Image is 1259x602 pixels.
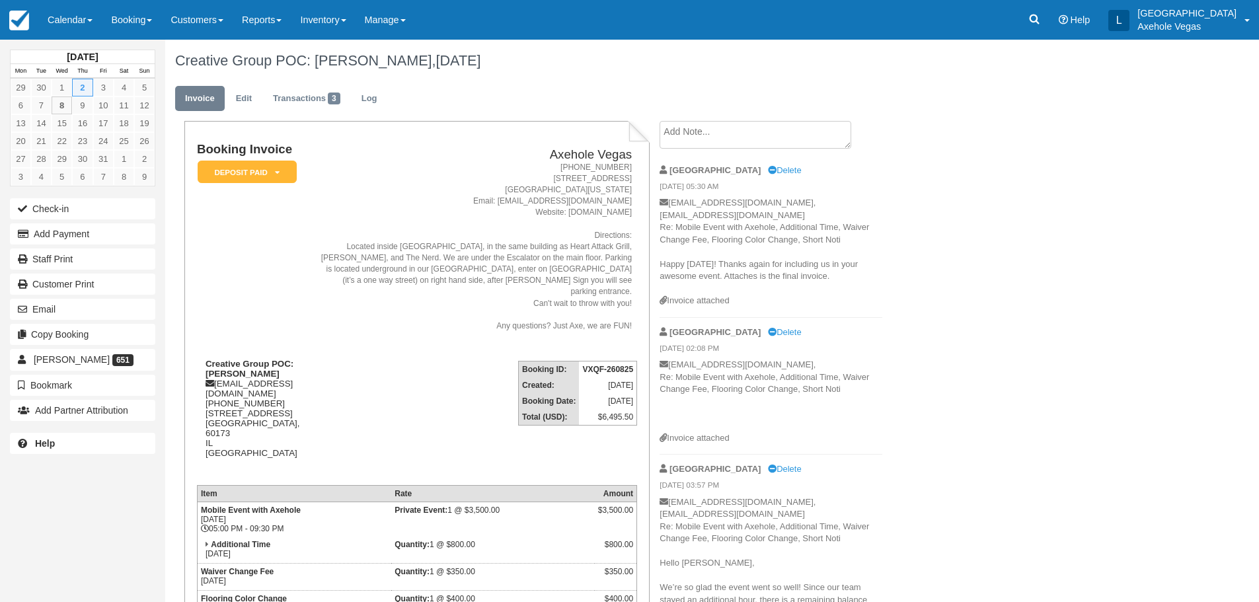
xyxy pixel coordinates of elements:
[114,150,134,168] a: 1
[10,375,155,396] button: Bookmark
[31,168,52,186] a: 4
[72,168,93,186] a: 6
[197,143,315,157] h1: Booking Invoice
[11,150,31,168] a: 27
[201,506,301,515] strong: Mobile Event with Axehole
[10,433,155,454] a: Help
[391,502,595,537] td: 1 @ $3,500.00
[35,438,55,449] b: Help
[768,464,801,474] a: Delete
[391,537,595,564] td: 1 @ $800.00
[134,168,155,186] a: 9
[10,198,155,219] button: Check-in
[660,295,882,307] div: Invoice attached
[31,64,52,79] th: Tue
[9,11,29,30] img: checkfront-main-nav-mini-logo.png
[519,361,580,377] th: Booking ID:
[31,96,52,114] a: 7
[134,114,155,132] a: 19
[72,96,93,114] a: 9
[595,486,637,502] th: Amount
[197,564,391,591] td: [DATE]
[11,79,31,96] a: 29
[519,393,580,409] th: Booking Date:
[31,132,52,150] a: 21
[114,64,134,79] th: Sat
[1059,15,1068,24] i: Help
[11,64,31,79] th: Mon
[52,132,72,150] a: 22
[134,96,155,114] a: 12
[175,53,1100,69] h1: Creative Group POC: [PERSON_NAME],
[93,96,114,114] a: 10
[114,132,134,150] a: 25
[1071,15,1090,25] span: Help
[52,114,72,132] a: 15
[669,464,761,474] strong: [GEOGRAPHIC_DATA]
[660,432,882,445] div: Invoice attached
[11,132,31,150] a: 20
[134,150,155,168] a: 2
[660,197,882,295] p: [EMAIL_ADDRESS][DOMAIN_NAME], [EMAIL_ADDRESS][DOMAIN_NAME] Re: Mobile Event with Axehole, Additio...
[660,343,882,357] em: [DATE] 02:08 PM
[134,79,155,96] a: 5
[93,114,114,132] a: 17
[579,393,636,409] td: [DATE]
[134,64,155,79] th: Sun
[72,79,93,96] a: 2
[1137,7,1237,20] p: [GEOGRAPHIC_DATA]
[197,486,391,502] th: Item
[352,86,387,112] a: Log
[10,274,155,295] a: Customer Print
[10,299,155,320] button: Email
[52,96,72,114] a: 8
[579,409,636,426] td: $6,495.50
[1108,10,1129,31] div: L
[175,86,225,112] a: Invoice
[52,168,72,186] a: 5
[31,150,52,168] a: 28
[582,365,633,374] strong: VXQF-260825
[11,114,31,132] a: 13
[197,502,391,537] td: [DATE] 05:00 PM - 09:30 PM
[395,567,430,576] strong: Quantity
[598,567,633,587] div: $350.00
[669,327,761,337] strong: [GEOGRAPHIC_DATA]
[395,540,430,549] strong: Quantity
[10,324,155,345] button: Copy Booking
[197,537,391,564] td: [DATE]
[93,64,114,79] th: Fri
[114,168,134,186] a: 8
[436,52,481,69] span: [DATE]
[11,96,31,114] a: 6
[768,327,801,337] a: Delete
[328,93,340,104] span: 3
[579,377,636,393] td: [DATE]
[93,150,114,168] a: 31
[198,161,297,184] em: Deposit Paid
[226,86,262,112] a: Edit
[395,506,447,515] strong: Private Event
[93,168,114,186] a: 7
[669,165,761,175] strong: [GEOGRAPHIC_DATA]
[211,540,270,549] strong: Additional Time
[320,162,632,332] address: [PHONE_NUMBER] [STREET_ADDRESS] [GEOGRAPHIC_DATA][US_STATE] Email: [EMAIL_ADDRESS][DOMAIN_NAME] W...
[72,132,93,150] a: 23
[10,400,155,421] button: Add Partner Attribution
[72,114,93,132] a: 16
[134,132,155,150] a: 26
[320,148,632,162] h2: Axehole Vegas
[206,359,293,379] strong: Creative Group POC: [PERSON_NAME]
[67,52,98,62] strong: [DATE]
[52,64,72,79] th: Wed
[112,354,134,366] span: 651
[31,114,52,132] a: 14
[598,506,633,525] div: $3,500.00
[660,480,882,494] em: [DATE] 03:57 PM
[263,86,350,112] a: Transactions3
[768,165,801,175] a: Delete
[10,349,155,370] a: [PERSON_NAME] 651
[10,223,155,245] button: Add Payment
[660,181,882,196] em: [DATE] 05:30 AM
[598,540,633,560] div: $800.00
